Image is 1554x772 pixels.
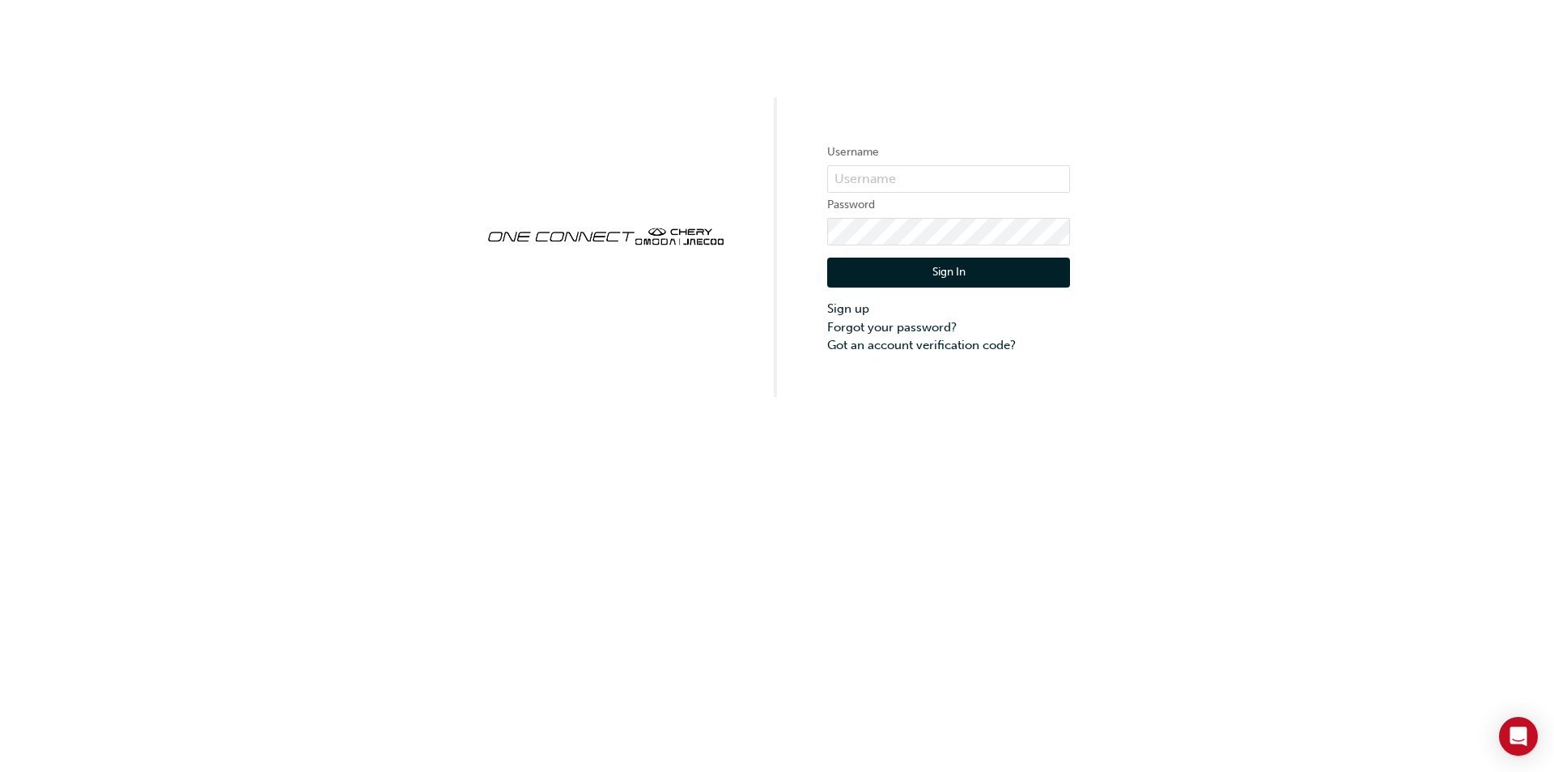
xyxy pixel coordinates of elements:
[484,214,727,256] img: oneconnect
[827,258,1070,288] button: Sign In
[827,143,1070,162] label: Username
[827,195,1070,215] label: Password
[827,165,1070,193] input: Username
[827,318,1070,337] a: Forgot your password?
[827,300,1070,318] a: Sign up
[1499,717,1538,756] div: Open Intercom Messenger
[827,336,1070,355] a: Got an account verification code?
